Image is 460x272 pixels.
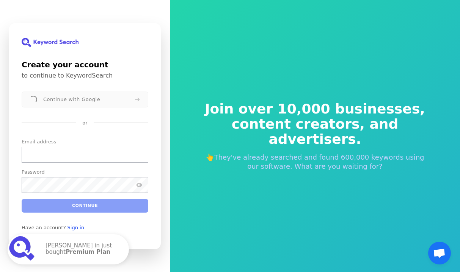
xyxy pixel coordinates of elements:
[428,242,451,264] div: Open chat
[22,224,66,230] span: Have an account?
[135,180,144,189] button: Show password
[22,59,148,70] h1: Create your account
[22,38,78,47] img: KeywordSearch
[46,242,121,256] p: [PERSON_NAME] in just bought
[22,72,148,79] p: to continue to KeywordSearch
[200,101,430,117] span: Join over 10,000 businesses,
[200,117,430,147] span: content creators, and advertisers.
[82,120,87,126] p: or
[66,249,110,255] strong: Premium Plan
[68,224,84,230] a: Sign in
[200,153,430,171] p: 👆They've already searched and found 600,000 keywords using our software. What are you waiting for?
[9,236,36,263] img: Premium Plan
